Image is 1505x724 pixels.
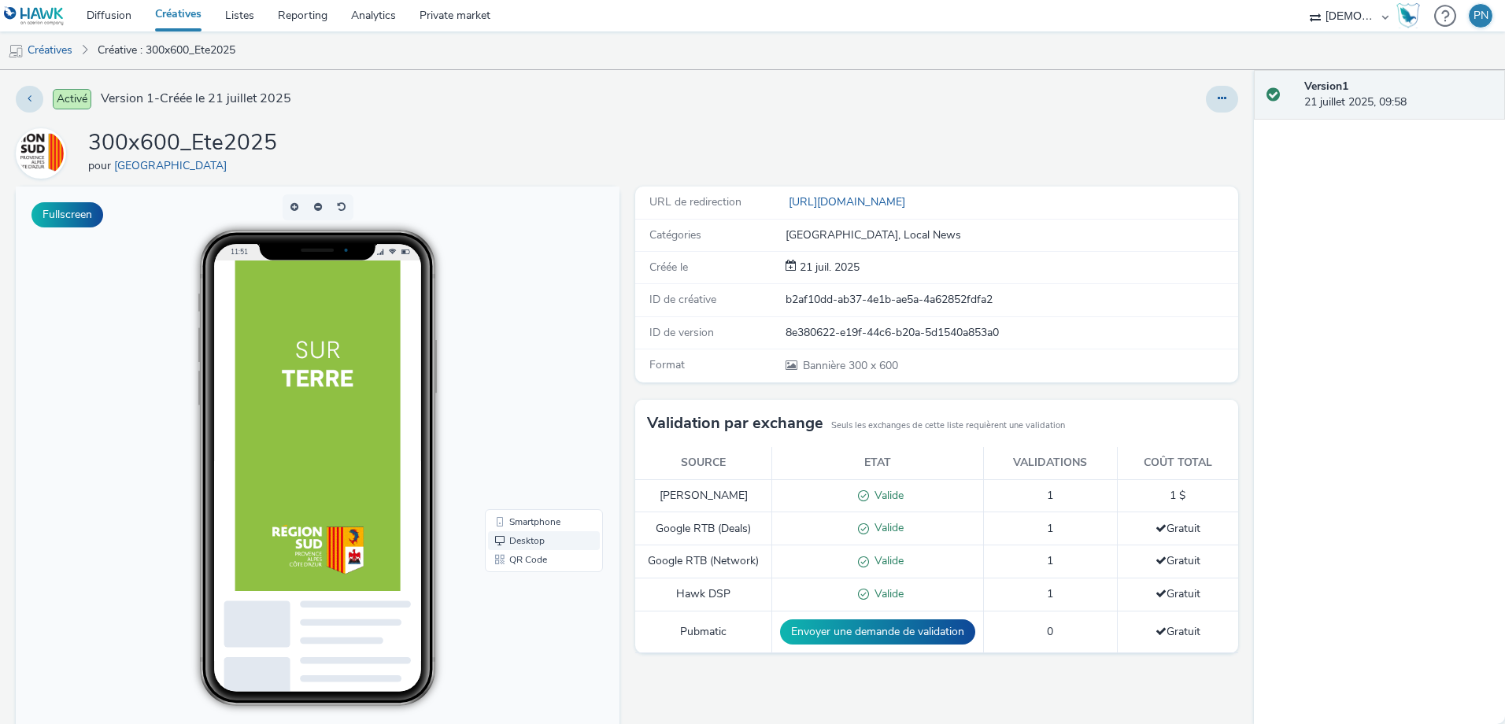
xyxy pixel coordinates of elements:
h3: Validation par exchange [647,412,823,435]
li: Smartphone [472,326,584,345]
span: Gratuit [1156,553,1200,568]
th: Source [635,447,772,479]
span: 300 x 600 [801,358,898,373]
th: Etat [772,447,984,479]
th: Validations [984,447,1117,479]
h1: 300x600_Ete2025 [88,128,277,158]
span: Bannière [803,358,849,373]
small: Seuls les exchanges de cette liste requièrent une validation [831,419,1065,432]
span: Catégories [649,227,701,242]
span: 1 [1047,586,1053,601]
img: Hawk Academy [1396,3,1420,28]
span: 1 $ [1170,488,1185,503]
a: [GEOGRAPHIC_DATA] [114,158,233,173]
span: Format [649,357,685,372]
td: Hawk DSP [635,578,772,611]
a: Créative : 300x600_Ete2025 [90,31,243,69]
span: 1 [1047,521,1053,536]
span: URL de redirection [649,194,741,209]
div: PN [1474,4,1488,28]
span: Gratuit [1156,624,1200,639]
td: Google RTB (Network) [635,545,772,578]
span: 11:51 [215,61,232,69]
button: Fullscreen [31,202,103,227]
div: b2af10dd-ab37-4e1b-ae5a-4a62852fdfa2 [786,292,1237,308]
span: 1 [1047,488,1053,503]
span: Valide [869,520,904,535]
li: QR Code [472,364,584,382]
span: ID de créative [649,292,716,307]
img: undefined Logo [4,6,65,26]
img: Advertisement preview [220,74,385,404]
span: Valide [869,586,904,601]
div: 8e380622-e19f-44c6-b20a-5d1540a853a0 [786,325,1237,341]
td: Pubmatic [635,611,772,652]
span: Desktop [494,349,529,359]
span: Activé [53,89,91,109]
th: Coût total [1117,447,1238,479]
a: Région Sud [16,146,72,161]
img: Région Sud [18,131,64,176]
button: Envoyer une demande de validation [780,619,975,645]
td: Google RTB (Deals) [635,512,772,545]
a: Hawk Academy [1396,3,1426,28]
a: [URL][DOMAIN_NAME] [786,194,912,209]
span: ID de version [649,325,714,340]
span: 1 [1047,553,1053,568]
span: Créée le [649,260,688,275]
span: 0 [1047,624,1053,639]
div: Création 21 juillet 2025, 09:58 [797,260,860,275]
strong: Version 1 [1304,79,1348,94]
span: Version 1 - Créée le 21 juillet 2025 [101,90,291,108]
span: Gratuit [1156,521,1200,536]
li: Desktop [472,345,584,364]
span: pour [88,158,114,173]
span: 21 juil. 2025 [797,260,860,275]
div: [GEOGRAPHIC_DATA], Local News [786,227,1237,243]
span: QR Code [494,368,531,378]
td: [PERSON_NAME] [635,479,772,512]
span: Smartphone [494,331,545,340]
span: Gratuit [1156,586,1200,601]
img: mobile [8,43,24,59]
span: Valide [869,553,904,568]
div: 21 juillet 2025, 09:58 [1304,79,1492,111]
span: Valide [869,488,904,503]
